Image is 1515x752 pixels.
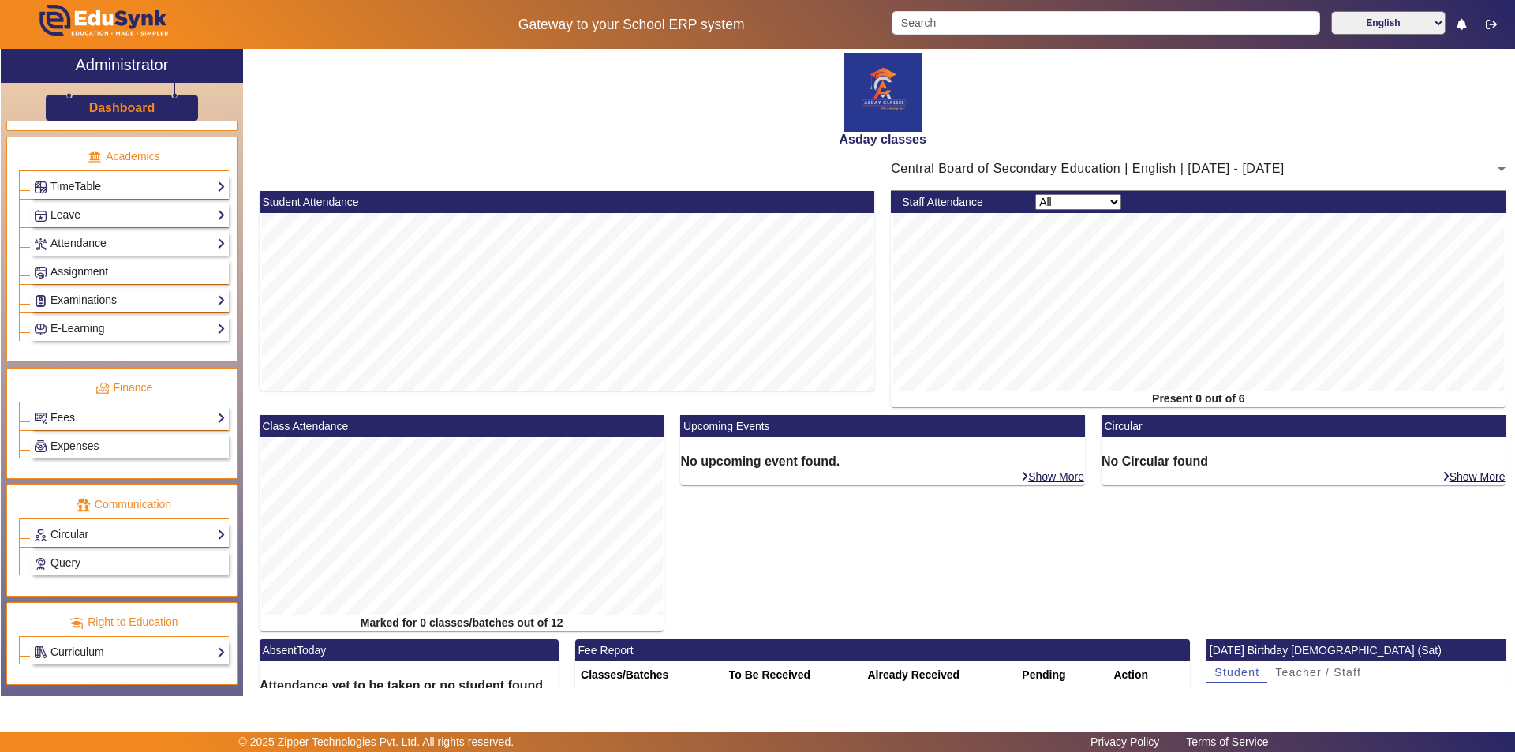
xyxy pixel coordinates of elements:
img: 6c26f0c6-1b4f-4b8f-9f13-0669d385e8b7 [844,53,922,132]
th: To Be Received [724,661,862,690]
th: Action [1108,661,1190,690]
th: Pending [1016,661,1108,690]
span: Query [50,556,80,569]
h6: No Circular found [1102,454,1506,469]
h3: Dashboard [89,100,155,115]
img: communication.png [77,498,91,512]
a: Privacy Policy [1083,731,1167,752]
span: Expenses [50,440,99,452]
a: Show More [1442,470,1506,484]
th: Name [1206,683,1298,712]
span: Central Board of Secondary Education | English | [DATE] - [DATE] [891,162,1285,175]
img: rte.png [69,615,84,630]
img: Assignments.png [35,267,47,279]
mat-card-header: AbsentToday [260,639,559,661]
img: finance.png [95,381,110,395]
th: Classes/Batches [575,661,724,690]
p: Right to Education [19,614,229,630]
div: Present 0 out of 6 [891,391,1506,407]
h2: Administrator [76,55,169,74]
th: Roll No. [1298,683,1416,712]
h6: Attendance yet to be taken or no student found absent [DATE]. [260,678,559,708]
mat-card-header: Student Attendance [260,191,874,213]
img: Payroll.png [35,440,47,452]
a: Terms of Service [1178,731,1276,752]
th: Already Received [862,661,1016,690]
a: Show More [1020,470,1085,484]
input: Search [892,11,1319,35]
mat-card-header: Upcoming Events [680,415,1085,437]
mat-card-header: [DATE] Birthday [DEMOGRAPHIC_DATA] (Sat) [1206,639,1506,661]
mat-card-header: Class Attendance [260,415,664,437]
p: Communication [19,496,229,513]
h6: No upcoming event found. [680,454,1085,469]
p: © 2025 Zipper Technologies Pvt. Ltd. All rights reserved. [239,734,514,750]
div: Staff Attendance [894,194,1027,211]
h2: Asday classes [251,132,1514,147]
span: Assignment [50,265,108,278]
a: Dashboard [88,99,156,116]
mat-card-header: Circular [1102,415,1506,437]
p: Finance [19,380,229,396]
a: Expenses [34,437,226,455]
div: Marked for 0 classes/batches out of 12 [260,615,664,631]
p: Academics [19,148,229,165]
span: Student [1214,667,1259,678]
h5: Gateway to your School ERP system [387,17,875,33]
img: Support-tickets.png [35,558,47,570]
a: Query [34,554,226,572]
mat-card-header: Fee Report [575,639,1190,661]
span: Teacher / Staff [1275,667,1361,678]
a: Administrator [1,49,243,83]
a: Assignment [34,263,226,281]
th: Class [1416,683,1506,712]
img: academic.png [88,150,102,164]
